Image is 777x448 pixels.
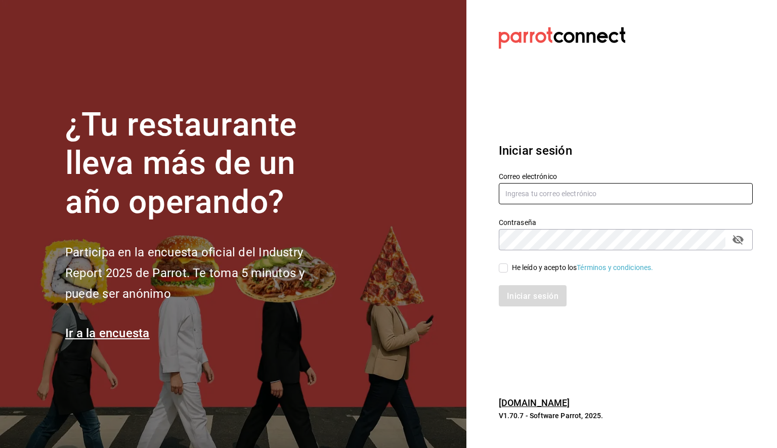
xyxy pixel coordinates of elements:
font: V1.70.7 - Software Parrot, 2025. [499,412,603,420]
font: He leído y acepto los [512,263,577,272]
font: ¿Tu restaurante lleva más de un año operando? [65,106,297,221]
font: Iniciar sesión [499,144,572,158]
a: Términos y condiciones. [577,263,653,272]
font: Contraseña [499,218,536,226]
a: [DOMAIN_NAME] [499,397,570,408]
button: campo de contraseña [729,231,747,248]
a: Ir a la encuesta [65,326,150,340]
input: Ingresa tu correo electrónico [499,183,753,204]
font: Correo electrónico [499,172,557,180]
font: Participa en la encuesta oficial del Industry Report 2025 de Parrot. Te toma 5 minutos y puede se... [65,245,305,301]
